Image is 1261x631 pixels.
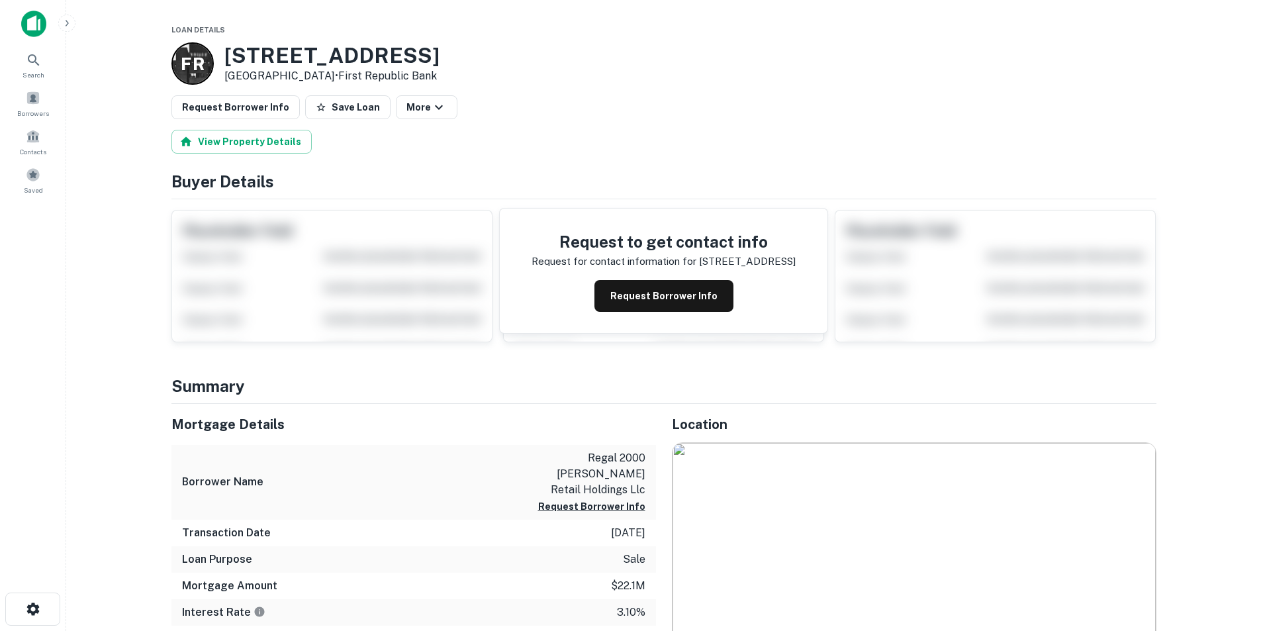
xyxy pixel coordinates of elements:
h4: Summary [171,374,1156,398]
p: [STREET_ADDRESS] [699,254,796,269]
h6: Loan Purpose [182,552,252,567]
button: Request Borrower Info [594,280,733,312]
p: regal 2000 [PERSON_NAME] retail holdings llc [526,450,645,498]
span: Contacts [20,146,46,157]
p: 3.10% [617,605,645,620]
svg: The interest rates displayed on the website are for informational purposes only and may be report... [254,606,265,618]
button: Save Loan [305,95,391,119]
button: Request Borrower Info [538,499,645,514]
button: Request Borrower Info [171,95,300,119]
h6: Borrower Name [182,474,263,490]
a: Saved [4,162,62,198]
p: [DATE] [611,525,645,541]
h5: Location [672,414,1156,434]
span: Borrowers [17,108,49,119]
p: $22.1m [611,578,645,594]
p: F R [181,51,204,77]
span: Search [23,70,44,80]
h4: Buyer Details [171,170,1156,193]
p: sale [623,552,645,567]
a: Borrowers [4,85,62,121]
iframe: Chat Widget [1195,525,1261,589]
h4: Request to get contact info [532,230,796,254]
button: View Property Details [171,130,312,154]
a: F R [171,42,214,85]
h6: Mortgage Amount [182,578,277,594]
p: Request for contact information for [532,254,696,269]
h6: Interest Rate [182,605,265,620]
p: [GEOGRAPHIC_DATA] • [224,68,440,84]
h6: Transaction Date [182,525,271,541]
span: Saved [24,185,43,195]
a: Search [4,47,62,83]
span: Loan Details [171,26,225,34]
a: Contacts [4,124,62,160]
button: More [396,95,457,119]
img: capitalize-icon.png [21,11,46,37]
a: First Republic Bank [338,70,437,82]
h3: [STREET_ADDRESS] [224,43,440,68]
h5: Mortgage Details [171,414,656,434]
